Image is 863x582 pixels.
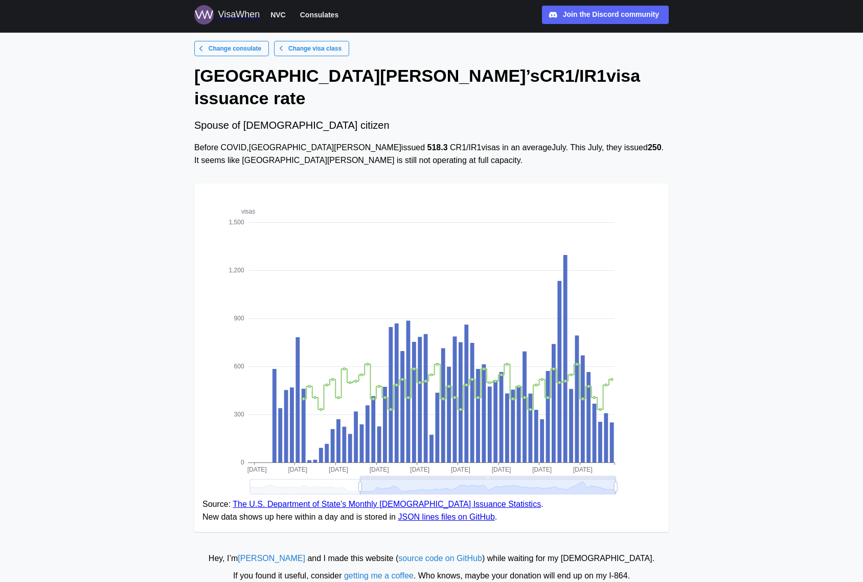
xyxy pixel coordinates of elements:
[234,363,244,370] text: 600
[234,411,244,418] text: 300
[648,143,662,152] strong: 250
[266,8,290,21] button: NVC
[274,41,349,56] a: Change visa class
[300,9,338,21] span: Consulates
[194,64,669,109] h1: [GEOGRAPHIC_DATA][PERSON_NAME] ’s CR1/IR1 visa issuance rate
[288,41,342,56] span: Change visa class
[194,142,669,167] div: Before COVID, [GEOGRAPHIC_DATA][PERSON_NAME] issued CR1/IR1 visas in an average July . This July ...
[398,513,494,521] a: JSON lines files on GitHub
[492,466,511,473] text: [DATE]
[194,5,260,25] a: Logo for VisaWhen VisaWhen
[238,554,305,563] a: [PERSON_NAME]
[229,267,244,274] text: 1,200
[194,5,214,25] img: Logo for VisaWhen
[241,208,255,215] text: visas
[233,500,541,508] a: The U.S. Department of State’s Monthly [DEMOGRAPHIC_DATA] Issuance Statistics
[398,554,482,563] a: source code on GitHub
[329,466,348,473] text: [DATE]
[5,552,858,565] div: Hey, I’m and I made this website ( ) while waiting for my [DEMOGRAPHIC_DATA].
[563,9,659,20] div: Join the Discord community
[234,315,244,322] text: 900
[410,466,429,473] text: [DATE]
[229,219,244,226] text: 1,500
[194,41,269,56] a: Change consulate
[573,466,593,473] text: [DATE]
[542,6,669,24] a: Join the Discord community
[288,466,307,473] text: [DATE]
[451,466,470,473] text: [DATE]
[532,466,552,473] text: [DATE]
[247,466,267,473] text: [DATE]
[427,143,448,152] strong: 518.3
[344,571,414,580] a: getting me a coffee
[270,9,286,21] span: NVC
[370,466,389,473] text: [DATE]
[218,8,260,22] div: VisaWhen
[202,498,661,524] figcaption: Source: . New data shows up here within a day and is stored in .
[241,459,244,466] text: 0
[296,8,343,21] button: Consulates
[209,41,261,56] span: Change consulate
[194,118,669,133] div: Spouse of [DEMOGRAPHIC_DATA] citizen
